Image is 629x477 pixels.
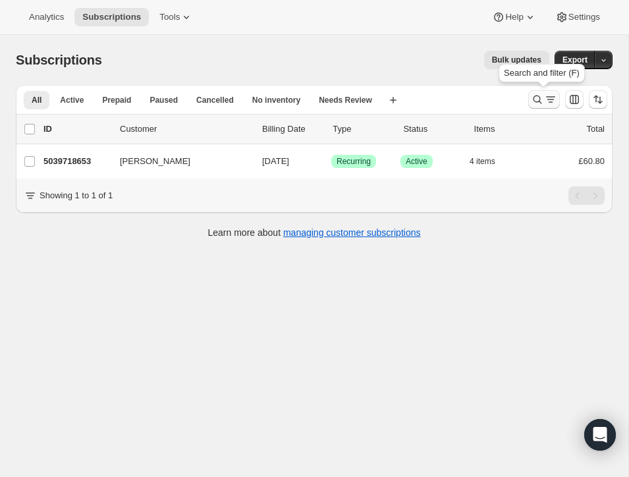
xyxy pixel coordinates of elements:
button: Settings [547,8,608,26]
span: Cancelled [196,95,234,105]
button: Create new view [383,91,404,109]
button: 4 items [470,152,510,171]
span: [DATE] [262,156,289,166]
p: 5039718653 [43,155,109,168]
span: All [32,95,41,105]
button: [PERSON_NAME] [112,151,244,172]
span: Help [505,12,523,22]
span: No inventory [252,95,300,105]
span: Subscriptions [82,12,141,22]
nav: Pagination [568,186,605,205]
button: Customize table column order and visibility [565,90,584,109]
p: Learn more about [208,226,421,239]
p: Total [587,123,605,136]
button: Bulk updates [484,51,549,69]
span: 4 items [470,156,495,167]
p: Customer [120,123,252,136]
a: managing customer subscriptions [283,227,421,238]
span: Analytics [29,12,64,22]
p: Status [403,123,463,136]
span: Active [60,95,84,105]
span: [PERSON_NAME] [120,155,190,168]
button: Tools [151,8,201,26]
p: Billing Date [262,123,322,136]
span: Settings [568,12,600,22]
div: 5039718653[PERSON_NAME][DATE]SuccessRecurringSuccessActive4 items£60.80 [43,152,605,171]
button: Analytics [21,8,72,26]
button: Subscriptions [74,8,149,26]
span: £60.80 [578,156,605,166]
span: Bulk updates [492,55,541,65]
p: Showing 1 to 1 of 1 [40,189,113,202]
span: Export [562,55,588,65]
button: Export [555,51,595,69]
span: Paused [150,95,178,105]
button: Help [484,8,544,26]
div: Items [474,123,534,136]
div: IDCustomerBilling DateTypeStatusItemsTotal [43,123,605,136]
button: Search and filter results [528,90,560,109]
span: Needs Review [319,95,372,105]
div: Type [333,123,393,136]
span: Subscriptions [16,53,102,67]
span: Tools [159,12,180,22]
p: ID [43,123,109,136]
span: Prepaid [102,95,131,105]
button: Sort the results [589,90,607,109]
span: Active [406,156,427,167]
div: Open Intercom Messenger [584,419,616,451]
span: Recurring [337,156,371,167]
